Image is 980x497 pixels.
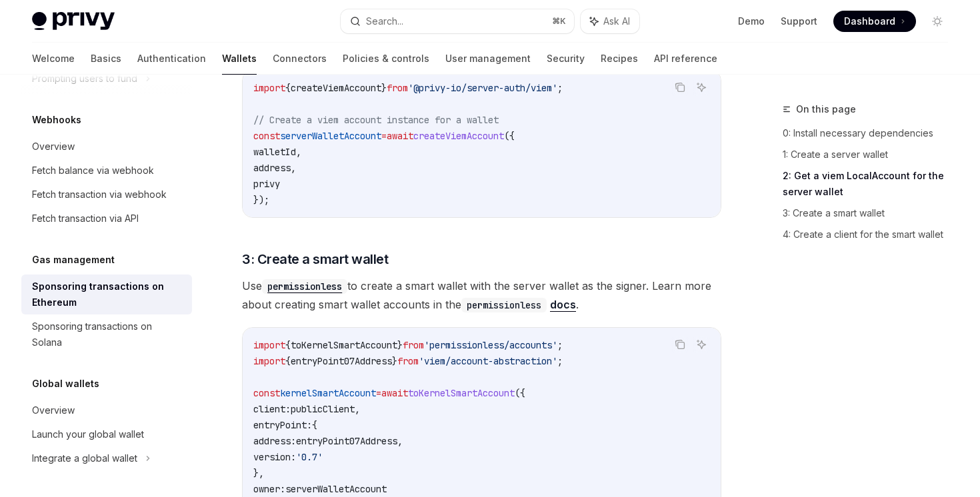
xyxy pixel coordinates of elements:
[557,82,563,94] span: ;
[291,162,296,174] span: ,
[242,250,388,268] span: 3: Create a smart wallet
[32,426,144,442] div: Launch your global wallet
[312,419,317,431] span: {
[397,435,403,447] span: ,
[253,467,264,479] span: },
[21,183,192,207] a: Fetch transaction via webhook
[381,130,387,142] span: =
[262,279,347,292] a: permissionless
[376,387,381,399] span: =
[515,387,525,399] span: ({
[253,483,285,495] span: owner:
[557,355,563,367] span: ;
[32,252,115,268] h5: Gas management
[671,79,689,96] button: Copy the contents from the code block
[783,203,959,224] a: 3: Create a smart wallet
[137,43,206,75] a: Authentication
[21,422,192,446] a: Launch your global wallet
[291,339,397,351] span: toKernelSmartAccount
[403,339,424,351] span: from
[408,387,515,399] span: toKernelSmartAccount
[413,130,504,142] span: createViemAccount
[557,339,563,351] span: ;
[291,355,392,367] span: entryPoint07Address
[32,112,81,128] h5: Webhooks
[21,274,192,314] a: Sponsoring transactions on Ethereum
[381,82,387,94] span: }
[253,435,296,447] span: address:
[581,9,639,33] button: Ask AI
[32,43,75,75] a: Welcome
[296,451,323,463] span: '0.7'
[783,144,959,165] a: 1: Create a server wallet
[32,402,75,418] div: Overview
[783,123,959,144] a: 0: Install necessary dependencies
[253,387,280,399] span: const
[32,450,137,466] div: Integrate a global wallet
[253,130,280,142] span: const
[833,11,916,32] a: Dashboard
[671,336,689,353] button: Copy the contents from the code block
[253,194,269,206] span: });
[603,15,630,28] span: Ask AI
[341,9,573,33] button: Search...⌘K
[461,298,547,312] code: permissionless
[296,146,301,158] span: ,
[21,135,192,159] a: Overview
[408,82,557,94] span: '@privy-io/server-auth/viem'
[253,419,312,431] span: entryPoint:
[796,101,856,117] span: On this page
[21,207,192,231] a: Fetch transaction via API
[424,339,557,351] span: 'permissionless/accounts'
[222,43,257,75] a: Wallets
[32,139,75,155] div: Overview
[781,15,817,28] a: Support
[285,483,387,495] span: serverWalletAccount
[693,79,710,96] button: Ask AI
[291,82,381,94] span: createViemAccount
[547,43,585,75] a: Security
[21,159,192,183] a: Fetch balance via webhook
[32,163,154,179] div: Fetch balance via webhook
[253,339,285,351] span: import
[285,355,291,367] span: {
[262,279,347,294] code: permissionless
[253,82,285,94] span: import
[355,403,360,415] span: ,
[738,15,765,28] a: Demo
[381,387,408,399] span: await
[242,276,721,314] span: Use to create a smart wallet with the server wallet as the signer. Learn more about creating smar...
[253,355,285,367] span: import
[21,314,192,354] a: Sponsoring transactions on Solana
[32,211,139,227] div: Fetch transaction via API
[21,398,192,422] a: Overview
[273,43,327,75] a: Connectors
[253,403,291,415] span: client:
[32,278,184,310] div: Sponsoring transactions on Ethereum
[844,15,895,28] span: Dashboard
[445,43,531,75] a: User management
[253,162,291,174] span: address
[419,355,557,367] span: 'viem/account-abstraction'
[280,387,376,399] span: kernelSmartAccount
[32,376,99,392] h5: Global wallets
[397,355,419,367] span: from
[32,318,184,350] div: Sponsoring transactions on Solana
[387,82,408,94] span: from
[285,339,291,351] span: {
[32,12,115,31] img: light logo
[693,336,710,353] button: Ask AI
[783,224,959,245] a: 4: Create a client for the smart wallet
[550,298,576,312] a: docs
[654,43,717,75] a: API reference
[552,16,566,27] span: ⌘ K
[280,130,381,142] span: serverWalletAccount
[253,451,296,463] span: version:
[387,130,413,142] span: await
[392,355,397,367] span: }
[397,339,403,351] span: }
[927,11,948,32] button: Toggle dark mode
[32,187,167,203] div: Fetch transaction via webhook
[601,43,638,75] a: Recipes
[253,178,280,190] span: privy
